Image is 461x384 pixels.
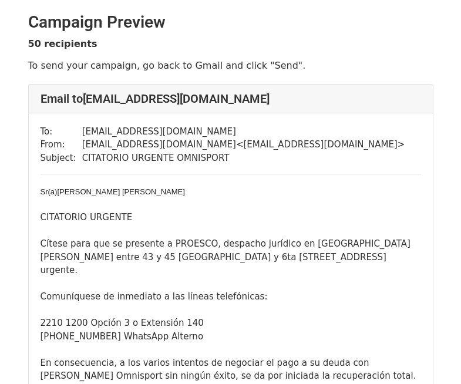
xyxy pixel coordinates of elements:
[41,186,421,224] div: CITATORIO URGENTE
[41,125,82,139] td: To:
[28,38,97,49] strong: 50 recipients
[57,187,184,196] span: [PERSON_NAME] [PERSON_NAME]
[28,59,433,72] p: To send your campaign, go back to Gmail and click "Send".
[41,138,82,151] td: From:
[28,12,433,32] h2: Campaign Preview
[82,138,405,151] td: [EMAIL_ADDRESS][DOMAIN_NAME] < [EMAIL_ADDRESS][DOMAIN_NAME] >
[41,151,82,165] td: Subject:
[82,151,405,165] td: CITATORIO URGENTE OMNISPORT
[41,187,58,196] span: Sr(a)
[41,186,421,198] div: ​
[82,125,405,139] td: [EMAIL_ADDRESS][DOMAIN_NAME]
[41,92,421,106] h4: Email to [EMAIL_ADDRESS][DOMAIN_NAME]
